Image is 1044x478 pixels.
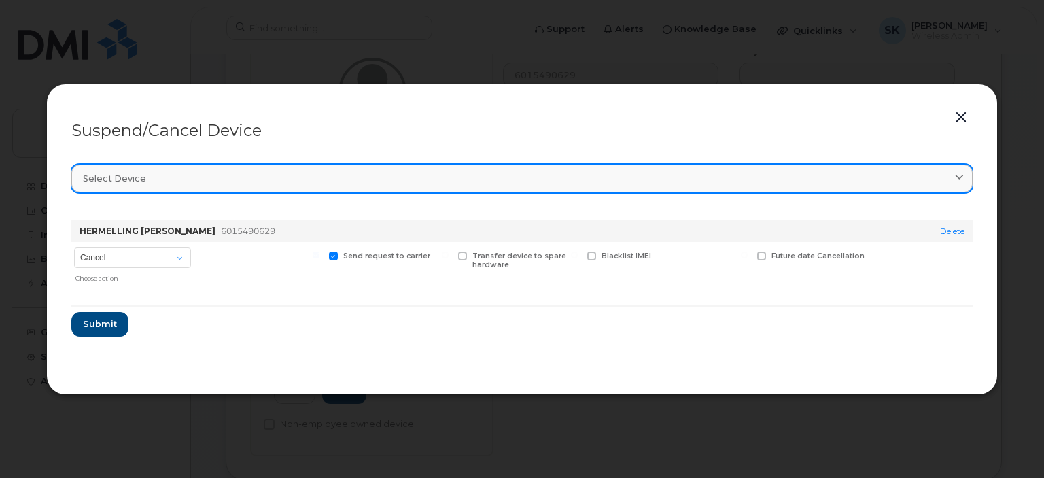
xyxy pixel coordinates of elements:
iframe: Messenger Launcher [985,419,1034,468]
span: Transfer device to spare hardware [472,252,566,269]
strong: HERMELLING [PERSON_NAME] [80,226,215,236]
a: Delete [940,226,964,236]
span: 6015490629 [221,226,275,236]
div: Suspend/Cancel Device [71,122,973,139]
span: Future date Cancellation [771,252,865,260]
input: Send request to carrier [313,252,319,258]
span: Blacklist IMEI [602,252,651,260]
span: Send request to carrier [343,252,430,260]
div: Choose action [75,269,191,284]
input: Blacklist IMEI [571,252,578,258]
input: Transfer device to spare hardware [442,252,449,258]
input: Future date Cancellation [741,252,748,258]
